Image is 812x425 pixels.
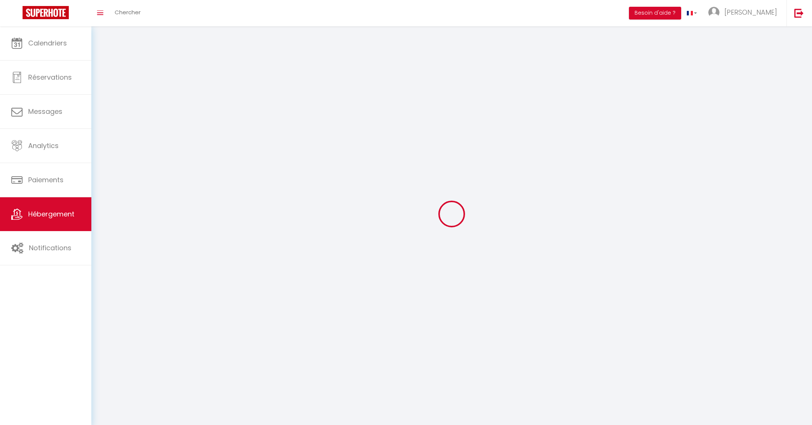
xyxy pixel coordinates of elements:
button: Besoin d'aide ? [629,7,681,20]
span: Paiements [28,175,64,185]
img: ... [708,7,720,18]
span: Hébergement [28,209,74,219]
span: Réservations [28,73,72,82]
span: Calendriers [28,38,67,48]
span: Chercher [115,8,141,16]
span: Messages [28,107,62,116]
span: Notifications [29,243,71,253]
img: Super Booking [23,6,69,19]
img: logout [794,8,804,18]
span: Analytics [28,141,59,150]
span: [PERSON_NAME] [724,8,777,17]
